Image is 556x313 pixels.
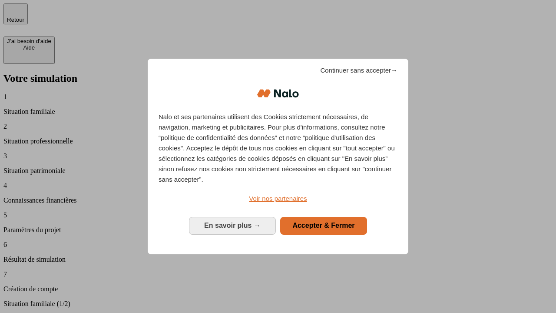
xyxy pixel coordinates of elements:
span: Continuer sans accepter→ [320,65,397,76]
button: Accepter & Fermer: Accepter notre traitement des données et fermer [280,217,367,234]
a: Voir nos partenaires [159,193,397,204]
span: Accepter & Fermer [292,222,354,229]
span: Voir nos partenaires [249,195,307,202]
button: En savoir plus: Configurer vos consentements [189,217,276,234]
div: Bienvenue chez Nalo Gestion du consentement [148,59,408,254]
p: Nalo et ses partenaires utilisent des Cookies strictement nécessaires, de navigation, marketing e... [159,112,397,185]
span: En savoir plus → [204,222,261,229]
img: Logo [257,80,299,107]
